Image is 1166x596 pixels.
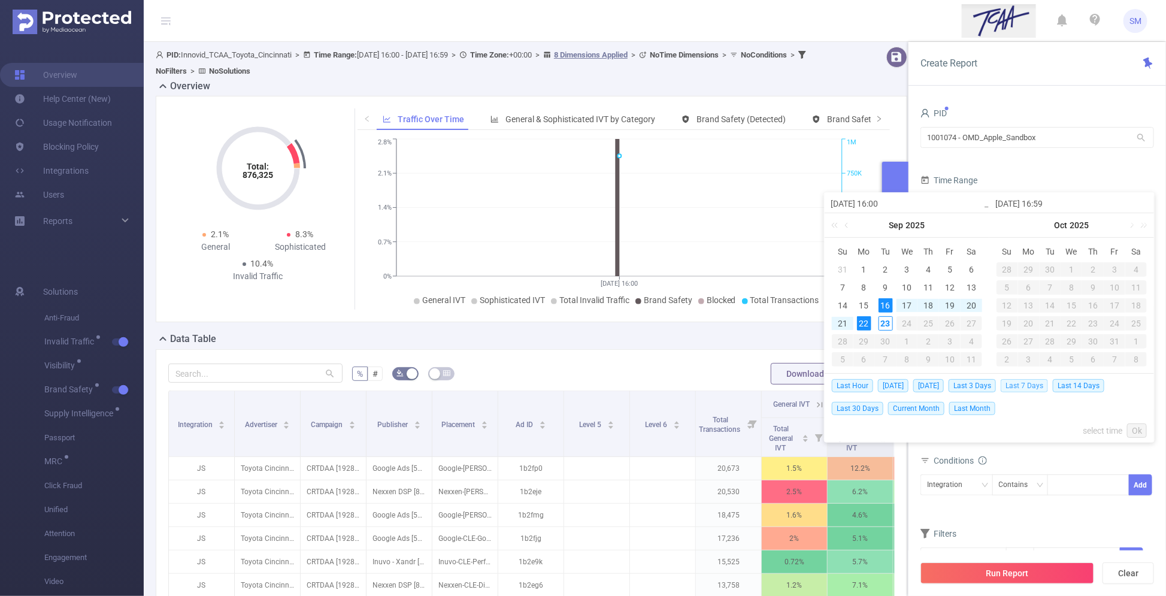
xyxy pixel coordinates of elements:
[187,66,198,75] span: >
[917,243,939,261] th: Thu
[364,115,371,122] i: icon: left
[43,216,72,226] span: Reports
[961,297,982,314] td: September 20, 2025
[1082,334,1104,349] div: 30
[1061,350,1083,368] td: November 5, 2025
[1061,262,1083,277] div: 1
[44,409,117,417] span: Supply Intelligence
[1125,243,1147,261] th: Sat
[1040,279,1061,297] td: October 7, 2025
[156,50,809,75] span: Innovid_TCAA_Toyota_Cincinnati [DATE] 16:00 - [DATE] 16:59 +00:00
[398,114,464,124] span: Traffic Over Time
[875,332,897,350] td: September 30, 2025
[835,298,850,313] div: 14
[875,352,897,367] div: 7
[505,114,655,124] span: General & Sophisticated IVT by Category
[879,316,893,331] div: 23
[1053,213,1069,237] a: Oct
[1069,213,1091,237] a: 2025
[448,50,459,59] span: >
[997,316,1018,331] div: 19
[997,334,1018,349] div: 26
[209,66,250,75] b: No Solutions
[13,10,131,34] img: Protected Media
[1082,280,1104,295] div: 9
[876,115,883,122] i: icon: right
[1125,350,1147,368] td: November 8, 2025
[961,279,982,297] td: September 13, 2025
[997,280,1018,295] div: 5
[1061,298,1083,313] div: 15
[921,280,935,295] div: 11
[997,297,1018,314] td: October 12, 2025
[961,314,982,332] td: September 27, 2025
[170,332,216,346] h2: Data Table
[853,334,875,349] div: 29
[917,334,939,349] div: 2
[44,306,144,330] span: Anti-Fraud
[1040,316,1061,331] div: 21
[1040,297,1061,314] td: October 14, 2025
[897,243,918,261] th: Wed
[832,297,853,314] td: September 14, 2025
[14,87,111,111] a: Help Center (New)
[378,204,392,212] tspan: 1.4%
[314,50,357,59] b: Time Range:
[829,213,844,237] a: Last year (Control + left)
[847,170,862,177] tspan: 750K
[216,270,301,283] div: Invalid Traffic
[44,570,144,594] span: Video
[997,246,1018,257] span: Su
[995,196,1148,211] input: End date
[1125,280,1147,295] div: 11
[961,261,982,279] td: September 6, 2025
[771,363,857,385] button: Download PDF
[897,350,918,368] td: October 8, 2025
[982,482,989,490] i: icon: down
[173,241,258,253] div: General
[964,262,979,277] div: 6
[1125,352,1147,367] div: 8
[1061,352,1083,367] div: 5
[14,63,77,87] a: Overview
[961,246,982,257] span: Sa
[14,135,99,159] a: Blocking Policy
[1125,279,1147,297] td: October 11, 2025
[1104,297,1125,314] td: October 17, 2025
[997,332,1018,350] td: October 26, 2025
[997,279,1018,297] td: October 5, 2025
[1120,547,1143,568] button: Add
[1018,334,1040,349] div: 27
[939,314,961,332] td: September 26, 2025
[857,298,871,313] div: 15
[842,213,853,237] a: Previous month (PageUp)
[378,238,392,246] tspan: 0.7%
[1018,279,1040,297] td: October 6, 2025
[166,50,181,59] b: PID:
[156,51,166,59] i: icon: user
[939,246,961,257] span: Fr
[853,314,875,332] td: September 22, 2025
[168,364,343,383] input: Search...
[888,213,905,237] a: Sep
[1104,279,1125,297] td: October 10, 2025
[14,183,64,207] a: Users
[835,280,850,295] div: 7
[1061,334,1083,349] div: 29
[1125,334,1147,349] div: 1
[1040,334,1061,349] div: 28
[831,196,983,211] input: Start date
[1126,213,1137,237] a: Next month (PageDown)
[1040,246,1061,257] span: Tu
[1018,332,1040,350] td: October 27, 2025
[879,262,893,277] div: 2
[532,50,543,59] span: >
[917,246,939,257] span: Th
[1104,352,1125,367] div: 7
[832,246,853,257] span: Su
[943,298,957,313] div: 19
[917,332,939,350] td: October 2, 2025
[1061,297,1083,314] td: October 15, 2025
[1040,332,1061,350] td: October 28, 2025
[1127,423,1147,438] a: Ok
